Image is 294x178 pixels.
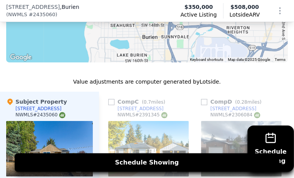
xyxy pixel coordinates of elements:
[161,112,168,118] img: NWMLS Logo
[254,112,260,118] img: NWMLS Logo
[272,3,288,18] button: Show Options
[201,98,265,106] div: Comp D
[118,112,168,118] div: NWMLS # 2391345
[8,52,34,62] img: Google
[8,52,34,62] a: Open this area in Google Maps (opens a new window)
[231,4,259,10] span: $508,000
[181,11,217,18] span: Active Listing
[15,112,65,118] div: NWMLS # 2435060
[275,57,285,62] a: Terms (opens in new tab)
[237,99,248,105] span: 0.28
[108,106,164,112] a: [STREET_ADDRESS]
[190,57,223,62] button: Keyboard shortcuts
[6,3,60,11] span: [STREET_ADDRESS]
[139,99,168,105] span: ( miles)
[144,99,151,105] span: 0.7
[232,99,265,105] span: ( miles)
[210,112,260,118] div: NWMLS # 2306084
[201,106,256,112] a: [STREET_ADDRESS]
[15,153,279,172] button: Schedule Showing
[8,11,27,18] span: NWMLS
[118,106,164,112] div: [STREET_ADDRESS]
[59,112,65,118] img: NWMLS Logo
[228,57,270,62] span: Map data ©2025 Google
[15,106,62,112] div: [STREET_ADDRESS]
[29,11,55,18] span: # 2435060
[230,11,260,18] span: Lotside ARV
[6,98,67,106] div: Subject Property
[248,126,294,172] button: ScheduleShowing
[185,3,213,11] span: $350,000
[108,98,168,106] div: Comp C
[210,106,256,112] div: [STREET_ADDRESS]
[6,11,57,18] div: ( )
[60,3,79,11] span: , Burien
